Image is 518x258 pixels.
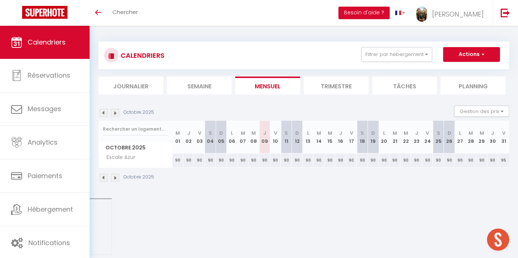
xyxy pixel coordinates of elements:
[307,130,309,137] abbr: L
[274,130,277,137] abbr: V
[259,153,270,167] div: 90
[335,121,346,153] th: 16
[198,130,201,137] abbr: V
[404,130,408,137] abbr: M
[124,109,154,116] p: Octobre 2025
[313,153,324,167] div: 90
[498,121,509,153] th: 31
[437,130,440,137] abbr: S
[416,7,427,22] img: ...
[205,153,216,167] div: 90
[281,121,292,153] th: 11
[241,130,245,137] abbr: M
[346,121,357,153] th: 17
[444,153,455,167] div: 90
[227,153,237,167] div: 90
[379,153,389,167] div: 90
[324,153,335,167] div: 90
[22,6,67,19] img: Super Booking
[433,153,444,167] div: 90
[444,121,455,153] th: 26
[28,238,70,247] span: Notifications
[231,130,233,137] abbr: L
[183,153,194,167] div: 90
[390,153,400,167] div: 90
[219,130,223,137] abbr: D
[448,130,451,137] abbr: D
[28,104,61,113] span: Messages
[112,8,138,16] span: Chercher
[216,121,226,153] th: 05
[175,130,180,137] abbr: M
[459,130,461,137] abbr: L
[313,121,324,153] th: 14
[183,121,194,153] th: 02
[433,121,444,153] th: 25
[455,121,465,153] th: 27
[304,77,369,95] li: Trimestre
[422,121,433,153] th: 24
[411,121,422,153] th: 23
[317,130,321,137] abbr: M
[339,130,342,137] abbr: J
[270,121,281,153] th: 10
[361,130,364,137] abbr: S
[466,153,476,167] div: 90
[371,130,375,137] abbr: D
[28,38,66,47] span: Calendriers
[173,121,183,153] th: 01
[422,153,433,167] div: 90
[103,123,168,136] input: Rechercher un logement...
[292,153,302,167] div: 90
[393,130,397,137] abbr: M
[263,130,266,137] abbr: J
[487,229,509,251] div: Ouvrir le chat
[411,153,422,167] div: 90
[400,121,411,153] th: 22
[248,153,259,167] div: 90
[100,153,137,162] span: Escale Azur
[235,77,300,95] li: Mensuel
[498,153,509,167] div: 95
[357,121,368,153] th: 18
[28,205,73,214] span: Hébergement
[480,130,484,137] abbr: M
[28,71,70,80] span: Réservations
[119,47,164,64] h3: CALENDRIERS
[379,121,389,153] th: 20
[99,142,172,153] span: Octobre 2025
[350,130,353,137] abbr: V
[383,130,385,137] abbr: L
[455,153,465,167] div: 90
[372,77,437,95] li: Tâches
[501,8,510,17] img: logout
[303,153,313,167] div: 90
[194,153,205,167] div: 90
[346,153,357,167] div: 90
[248,121,259,153] th: 08
[173,153,183,167] div: 90
[491,130,494,137] abbr: J
[441,77,505,95] li: Planning
[237,121,248,153] th: 07
[432,10,484,19] span: [PERSON_NAME]
[361,47,432,62] button: Filtrer par hébergement
[295,130,299,137] abbr: D
[390,121,400,153] th: 21
[328,130,332,137] abbr: M
[251,130,256,137] abbr: M
[400,153,411,167] div: 90
[368,153,379,167] div: 90
[303,121,313,153] th: 13
[487,153,498,167] div: 90
[259,121,270,153] th: 09
[335,153,346,167] div: 90
[124,174,154,181] p: Octobre 2025
[194,121,205,153] th: 03
[338,7,390,19] button: Besoin d'aide ?
[469,130,473,137] abbr: M
[476,121,487,153] th: 29
[216,153,226,167] div: 90
[28,171,62,180] span: Paiements
[426,130,429,137] abbr: V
